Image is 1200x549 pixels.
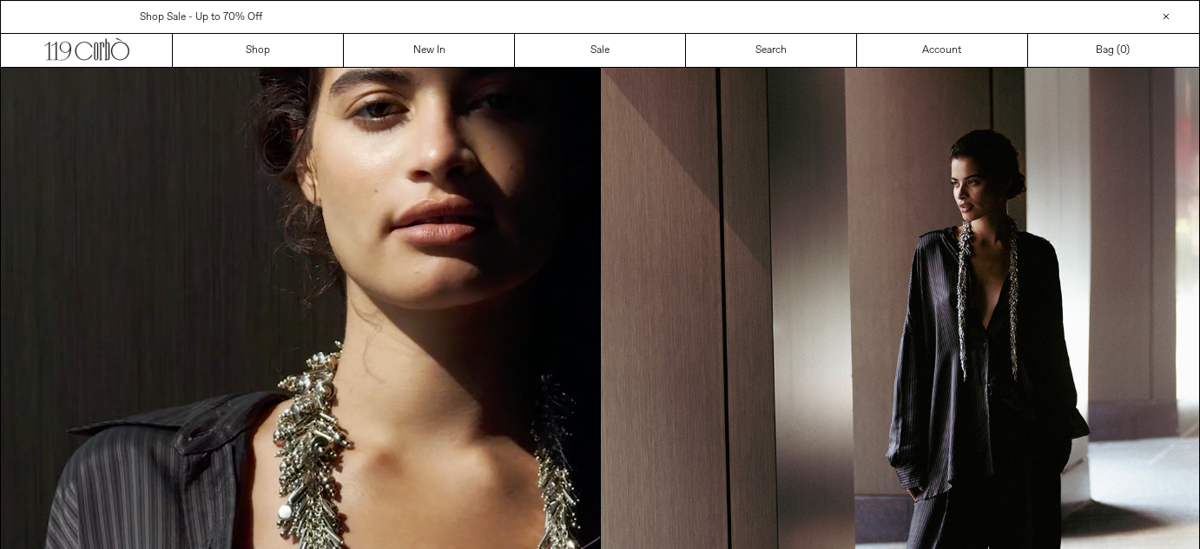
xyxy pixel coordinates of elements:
a: Bag () [1028,34,1199,67]
a: Shop Sale - Up to 70% Off [140,10,262,24]
span: 0 [1120,43,1126,57]
span: ) [1120,43,1130,58]
a: Sale [515,34,686,67]
a: Search [686,34,857,67]
a: Account [857,34,1028,67]
a: New In [344,34,515,67]
a: Shop [173,34,344,67]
